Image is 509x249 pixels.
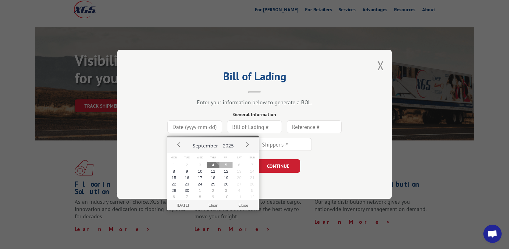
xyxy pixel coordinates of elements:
button: 5 [246,187,259,194]
button: 12 [219,168,233,175]
button: Close [228,200,258,210]
span: Sun [246,153,259,162]
button: 28 [246,181,259,187]
button: 15 [167,175,180,181]
a: Open chat [483,225,502,243]
button: 4 [233,187,246,194]
button: 22 [167,181,180,187]
button: 7 [180,194,194,200]
input: Bill of Lading # [227,121,282,133]
button: 9 [207,194,220,200]
div: General Information [148,111,361,118]
button: 26 [219,181,233,187]
button: 8 [194,194,207,200]
button: 21 [246,175,259,181]
button: 1 [194,187,207,194]
button: 10 [219,194,233,200]
span: Mon [167,153,180,162]
button: 6 [167,194,180,200]
button: 8 [167,168,180,175]
button: 3 [194,162,207,168]
button: 24 [194,181,207,187]
button: 4 [207,162,220,168]
button: 2 [180,162,194,168]
button: 2 [207,187,220,194]
button: Next [242,140,251,149]
span: Thu [207,153,220,162]
button: 5 [219,162,233,168]
button: CONTINUE [256,160,300,173]
button: 13 [233,168,246,175]
button: September [190,137,220,151]
div: Enter your information below to generate a BOL. [148,99,361,106]
button: 11 [233,194,246,200]
button: 7 [246,162,259,168]
button: 30 [180,187,194,194]
button: 11 [207,168,220,175]
button: 18 [207,175,220,181]
button: 3 [219,187,233,194]
input: Date (yyyy-mm-dd) [167,121,222,133]
button: [DATE] [168,200,198,210]
button: 10 [194,168,207,175]
button: 17 [194,175,207,181]
button: 1 [167,162,180,168]
button: 19 [219,175,233,181]
input: Shipper's # [257,138,312,151]
button: 12 [246,194,259,200]
span: Sat [233,153,246,162]
button: 27 [233,181,246,187]
button: Close modal [377,57,384,74]
input: Reference # [287,121,342,133]
button: 29 [167,187,180,194]
button: Clear [198,200,228,210]
button: 23 [180,181,194,187]
button: 20 [233,175,246,181]
button: 2025 [220,137,236,151]
h2: Bill of Lading [148,72,361,84]
span: Tue [180,153,194,162]
button: 6 [233,162,246,168]
button: 25 [207,181,220,187]
button: 14 [246,168,259,175]
span: Wed [194,153,207,162]
button: Prev [175,140,184,149]
button: 16 [180,175,194,181]
span: Fri [219,153,233,162]
button: 9 [180,168,194,175]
